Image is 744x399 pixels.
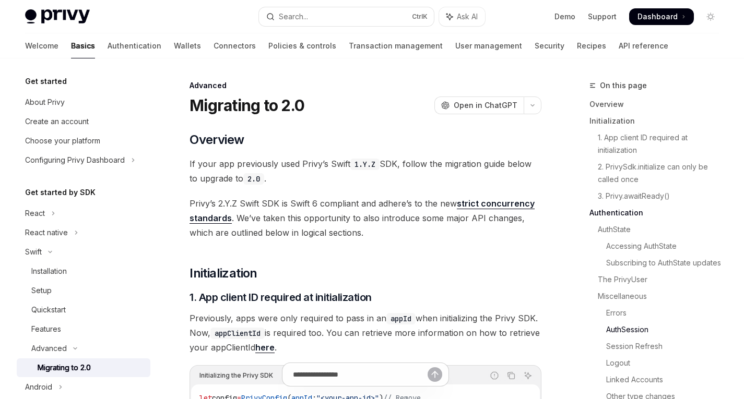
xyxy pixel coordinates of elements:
[279,10,308,23] div: Search...
[214,33,256,58] a: Connectors
[25,207,45,220] div: React
[629,8,694,25] a: Dashboard
[589,188,727,204] a: 3. Privy.awaitReady()
[25,75,67,88] h5: Get started
[589,129,727,159] a: 1. App client ID required at initialization
[454,100,517,111] span: Open in ChatGPT
[589,305,727,321] a: Errors
[190,196,541,240] span: Privy’s 2.Y.Z Swift SDK is Swift 6 compliant and adhere’s to the new . We’ve taken this opportuni...
[243,173,264,185] code: 2.0
[600,79,647,92] span: On this page
[17,378,150,396] button: Toggle Android section
[17,243,150,261] button: Toggle Swift section
[25,115,89,128] div: Create an account
[71,33,95,58] a: Basics
[31,265,67,277] div: Installation
[31,304,66,316] div: Quickstart
[17,358,150,377] a: Migrating to 2.0
[17,281,150,300] a: Setup
[17,131,150,150] a: Choose your platform
[174,33,201,58] a: Wallets
[190,80,541,91] div: Advanced
[589,238,727,255] a: Accessing AuthState
[412,13,428,21] span: Ctrl K
[25,226,68,239] div: React native
[38,361,91,374] div: Migrating to 2.0
[589,288,727,305] a: Miscellaneous
[190,290,372,305] span: 1. App client ID required at initialization
[702,8,719,25] button: Toggle dark mode
[589,255,727,271] a: Subscribing to AuthState updates
[268,33,336,58] a: Policies & controls
[17,339,150,358] button: Toggle Advanced section
[25,135,100,147] div: Choose your platform
[637,11,678,22] span: Dashboard
[31,323,61,335] div: Features
[190,265,257,282] span: Initialization
[25,186,96,199] h5: Get started by SDK
[428,367,442,382] button: Send message
[434,96,524,114] button: Open in ChatGPT
[457,11,478,22] span: Ask AI
[17,300,150,319] a: Quickstart
[589,355,727,371] a: Logout
[589,221,727,238] a: AuthState
[455,33,522,58] a: User management
[349,33,443,58] a: Transaction management
[31,284,52,297] div: Setup
[619,33,668,58] a: API reference
[554,11,575,22] a: Demo
[577,33,606,58] a: Recipes
[589,338,727,355] a: Session Refresh
[25,96,65,108] div: About Privy
[17,151,150,170] button: Toggle Configuring Privy Dashboard section
[588,11,617,22] a: Support
[25,381,52,393] div: Android
[259,7,433,26] button: Open search
[589,271,727,288] a: The PrivyUser
[17,93,150,112] a: About Privy
[17,262,150,281] a: Installation
[589,321,727,338] a: AuthSession
[190,96,304,115] h1: Migrating to 2.0
[25,9,90,24] img: light logo
[589,96,727,113] a: Overview
[31,342,67,355] div: Advanced
[108,33,161,58] a: Authentication
[25,154,125,166] div: Configuring Privy Dashboard
[386,313,416,324] code: appId
[17,204,150,223] button: Toggle React section
[439,7,485,26] button: Toggle assistant panel
[350,159,380,170] code: 1.Y.Z
[17,112,150,131] a: Create an account
[535,33,564,58] a: Security
[190,156,541,186] span: If your app previously used Privy’s Swift SDK, follow the migration guide below to upgrade to .
[17,320,150,338] a: Features
[190,131,244,148] span: Overview
[255,342,275,353] a: here
[190,311,541,355] span: Previously, apps were only required to pass in an when initializing the Privy SDK. Now, is requir...
[589,159,727,188] a: 2. PrivySdk.initialize can only be called once
[210,328,265,339] code: appClientId
[589,113,727,129] a: Initialization
[293,363,428,386] input: Ask a question...
[25,33,58,58] a: Welcome
[589,204,727,221] a: Authentication
[17,223,150,242] button: Toggle React native section
[25,246,42,258] div: Swift
[589,371,727,388] a: Linked Accounts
